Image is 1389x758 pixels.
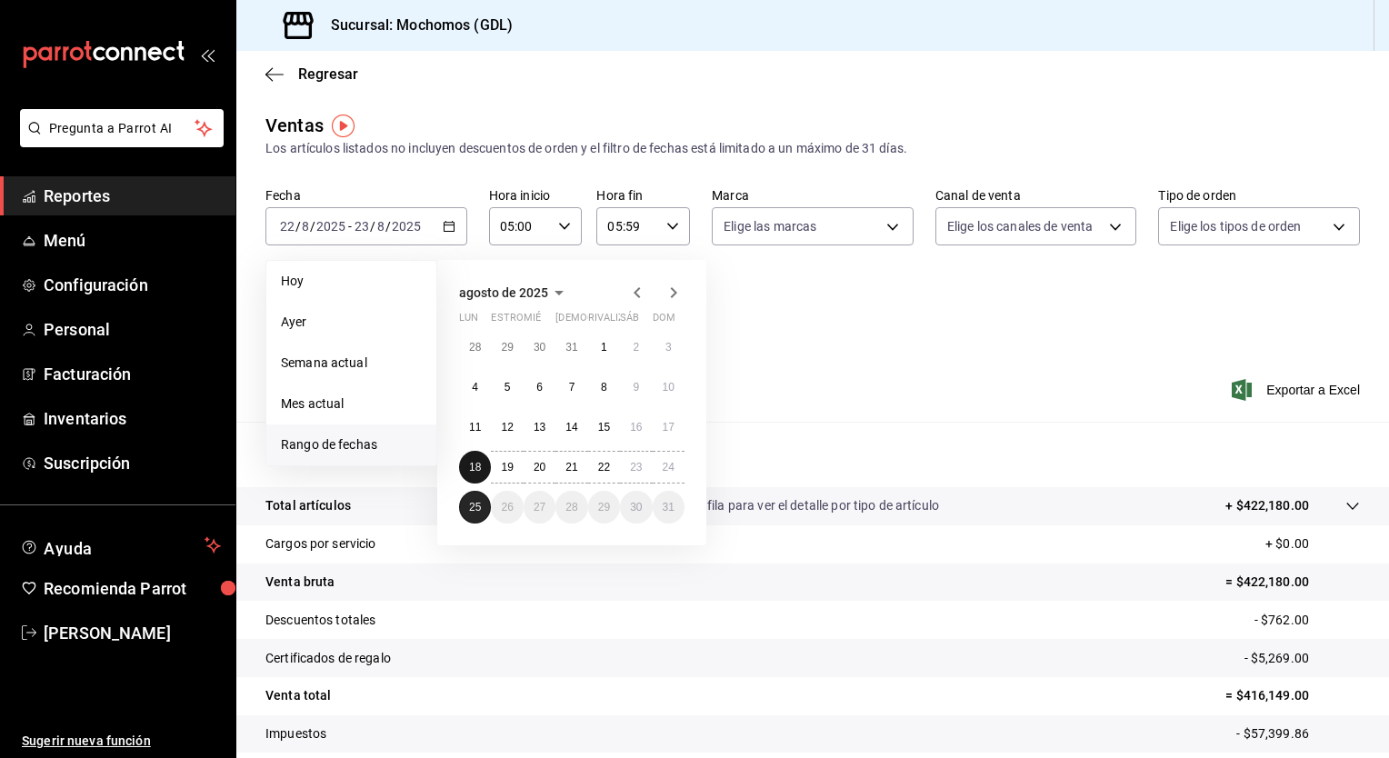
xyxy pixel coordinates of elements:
button: 27 de agosto de 2025 [524,491,555,524]
button: 13 de agosto de 2025 [524,411,555,444]
button: 15 de agosto de 2025 [588,411,620,444]
button: 18 de agosto de 2025 [459,451,491,484]
button: 31 de julio de 2025 [555,331,587,364]
label: Marca [712,189,914,202]
font: Sugerir nueva función [22,733,151,748]
input: ---- [315,219,346,234]
font: Exportar a Excel [1266,383,1360,397]
button: 21 de agosto de 2025 [555,451,587,484]
p: Resumen [265,444,1360,465]
abbr: 30 de julio de 2025 [534,341,545,354]
button: 5 de agosto de 2025 [491,371,523,404]
span: Regresar [298,65,358,83]
font: Recomienda Parrot [44,579,186,598]
button: open_drawer_menu [200,47,215,62]
font: Reportes [44,186,110,205]
button: 26 de agosto de 2025 [491,491,523,524]
p: = $422,180.00 [1225,573,1360,592]
p: - $57,399.86 [1236,724,1360,743]
span: Semana actual [281,354,422,373]
abbr: 17 de agosto de 2025 [663,421,675,434]
p: + $0.00 [1265,534,1360,554]
button: 19 de agosto de 2025 [491,451,523,484]
label: Canal de venta [935,189,1137,202]
p: Venta total [265,686,331,705]
abbr: 18 de agosto de 2025 [469,461,481,474]
input: -- [376,219,385,234]
span: Hoy [281,272,422,291]
button: 20 de agosto de 2025 [524,451,555,484]
label: Fecha [265,189,467,202]
button: 9 de agosto de 2025 [620,371,652,404]
abbr: 9 de agosto de 2025 [633,381,639,394]
p: + $422,180.00 [1225,496,1309,515]
input: -- [354,219,370,234]
abbr: 27 de agosto de 2025 [534,501,545,514]
button: 4 de agosto de 2025 [459,371,491,404]
a: Pregunta a Parrot AI [13,132,224,151]
button: 6 de agosto de 2025 [524,371,555,404]
abbr: 31 de agosto de 2025 [663,501,675,514]
abbr: 16 de agosto de 2025 [630,421,642,434]
button: 31 de agosto de 2025 [653,491,685,524]
abbr: 15 de agosto de 2025 [598,421,610,434]
span: Rango de fechas [281,435,422,454]
button: 30 de julio de 2025 [524,331,555,364]
font: Inventarios [44,409,126,428]
label: Hora inicio [489,189,583,202]
span: Pregunta a Parrot AI [49,119,195,138]
img: Marcador de información sobre herramientas [332,115,355,137]
button: 1 de agosto de 2025 [588,331,620,364]
span: Elige los tipos de orden [1170,217,1301,235]
abbr: lunes [459,312,478,331]
button: 11 de agosto de 2025 [459,411,491,444]
div: Ventas [265,112,324,139]
abbr: 4 de agosto de 2025 [472,381,478,394]
button: 3 de agosto de 2025 [653,331,685,364]
font: Facturación [44,364,131,384]
abbr: 11 de agosto de 2025 [469,421,481,434]
button: 10 de agosto de 2025 [653,371,685,404]
abbr: 10 de agosto de 2025 [663,381,675,394]
p: - $5,269.00 [1244,649,1360,668]
abbr: 31 de julio de 2025 [565,341,577,354]
abbr: 29 de agosto de 2025 [598,501,610,514]
font: Menú [44,231,86,250]
input: -- [279,219,295,234]
span: Ayer [281,313,422,332]
span: / [310,219,315,234]
p: Descuentos totales [265,611,375,630]
h3: Sucursal: Mochomos (GDL) [316,15,513,36]
abbr: 30 de agosto de 2025 [630,501,642,514]
span: - [348,219,352,234]
span: agosto de 2025 [459,285,548,300]
abbr: 25 de agosto de 2025 [469,501,481,514]
abbr: 24 de agosto de 2025 [663,461,675,474]
button: 2 de agosto de 2025 [620,331,652,364]
abbr: 5 de agosto de 2025 [505,381,511,394]
button: 8 de agosto de 2025 [588,371,620,404]
button: 29 de julio de 2025 [491,331,523,364]
button: 24 de agosto de 2025 [653,451,685,484]
button: 7 de agosto de 2025 [555,371,587,404]
span: Ayuda [44,534,197,556]
span: / [385,219,391,234]
p: - $762.00 [1254,611,1360,630]
input: ---- [391,219,422,234]
span: / [295,219,301,234]
abbr: 13 de agosto de 2025 [534,421,545,434]
button: agosto de 2025 [459,282,570,304]
button: 14 de agosto de 2025 [555,411,587,444]
font: Configuración [44,275,148,294]
span: Elige los canales de venta [947,217,1093,235]
abbr: 2 de agosto de 2025 [633,341,639,354]
abbr: 3 de agosto de 2025 [665,341,672,354]
button: Exportar a Excel [1235,379,1360,401]
abbr: 28 de agosto de 2025 [565,501,577,514]
abbr: 6 de agosto de 2025 [536,381,543,394]
p: Da clic en la fila para ver el detalle por tipo de artículo [637,496,939,515]
p: = $416,149.00 [1225,686,1360,705]
abbr: 22 de agosto de 2025 [598,461,610,474]
label: Tipo de orden [1158,189,1360,202]
button: 16 de agosto de 2025 [620,411,652,444]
